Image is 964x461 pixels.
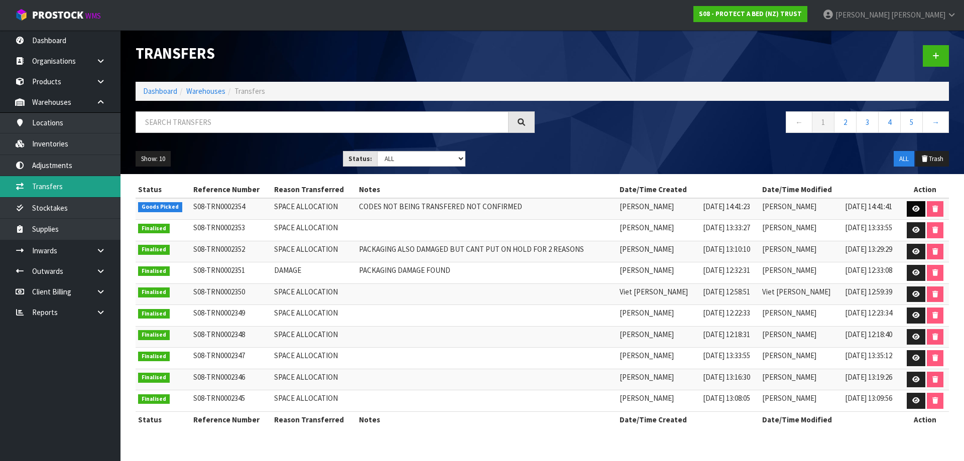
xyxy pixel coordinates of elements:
a: Warehouses [186,86,225,96]
td: [PERSON_NAME] [617,220,700,241]
td: S08-TRN0002352 [191,241,272,262]
a: 1 [812,111,834,133]
a: 5 [900,111,923,133]
td: [PERSON_NAME] [760,305,842,327]
img: cube-alt.png [15,9,28,21]
span: Finalised [138,224,170,234]
span: Finalised [138,287,170,297]
td: [DATE] 12:33:08 [842,262,902,284]
th: Date/Time Modified [760,411,902,427]
td: S08-TRN0002349 [191,305,272,327]
h1: Transfers [136,45,535,62]
span: Finalised [138,330,170,340]
th: Reference Number [191,411,272,427]
td: [PERSON_NAME] [760,390,842,412]
span: ProStock [32,9,83,22]
td: [PERSON_NAME] [617,326,700,348]
td: [DATE] 12:59:39 [842,283,902,305]
a: ← [786,111,812,133]
td: S08-TRN0002346 [191,369,272,390]
span: Finalised [138,266,170,276]
span: Finalised [138,245,170,255]
span: [PERSON_NAME] [835,10,890,20]
span: Goods Picked [138,202,182,212]
td: S08-TRN0002354 [191,198,272,220]
td: PACKAGING DAMAGE FOUND [356,262,617,284]
td: S08-TRN0002345 [191,390,272,412]
td: [DATE] 12:32:31 [700,262,760,284]
td: S08-TRN0002353 [191,220,272,241]
span: Finalised [138,352,170,362]
th: Status [136,411,191,427]
td: SPACE ALLOCATION [272,369,356,390]
td: [DATE] 12:58:51 [700,283,760,305]
td: [PERSON_NAME] [760,262,842,284]
th: Action [902,411,949,427]
td: [PERSON_NAME] [760,326,842,348]
td: [DATE] 12:23:34 [842,305,902,327]
th: Status [136,182,191,198]
td: [DATE] 14:41:23 [700,198,760,220]
td: SPACE ALLOCATION [272,348,356,369]
td: DAMAGE [272,262,356,284]
td: SPACE ALLOCATION [272,220,356,241]
td: SPACE ALLOCATION [272,198,356,220]
nav: Page navigation [550,111,949,136]
span: Finalised [138,373,170,383]
td: [DATE] 13:33:55 [842,220,902,241]
a: Dashboard [143,86,177,96]
td: S08-TRN0002347 [191,348,272,369]
td: CODES NOT BEING TRANSFERED NOT CONFIRMED [356,198,617,220]
span: [PERSON_NAME] [891,10,945,20]
a: S08 - PROTECT A BED (NZ) TRUST [693,6,807,22]
td: [DATE] 12:22:33 [700,305,760,327]
button: Show: 10 [136,151,171,167]
td: [DATE] 14:41:41 [842,198,902,220]
td: [PERSON_NAME] [760,198,842,220]
td: [PERSON_NAME] [760,220,842,241]
td: [DATE] 12:18:40 [842,326,902,348]
td: [DATE] 13:09:56 [842,390,902,412]
th: Reason Transferred [272,411,356,427]
td: Viet [PERSON_NAME] [617,283,700,305]
th: Date/Time Modified [760,182,902,198]
a: 3 [856,111,879,133]
button: ALL [894,151,914,167]
a: 2 [834,111,857,133]
td: [DATE] 13:29:29 [842,241,902,262]
td: [PERSON_NAME] [617,348,700,369]
td: S08-TRN0002350 [191,283,272,305]
span: Transfers [234,86,265,96]
td: [PERSON_NAME] [617,262,700,284]
strong: S08 - PROTECT A BED (NZ) TRUST [699,10,802,18]
td: S08-TRN0002351 [191,262,272,284]
td: [DATE] 13:08:05 [700,390,760,412]
td: [DATE] 13:33:27 [700,220,760,241]
td: [DATE] 13:16:30 [700,369,760,390]
td: SPACE ALLOCATION [272,326,356,348]
td: [DATE] 13:33:55 [700,348,760,369]
input: Search transfers [136,111,509,133]
td: SPACE ALLOCATION [272,283,356,305]
td: SPACE ALLOCATION [272,390,356,412]
th: Reason Transferred [272,182,356,198]
button: Trash [915,151,949,167]
td: [DATE] 12:18:31 [700,326,760,348]
th: Notes [356,182,617,198]
td: SPACE ALLOCATION [272,305,356,327]
small: WMS [85,11,101,21]
td: [DATE] 13:19:26 [842,369,902,390]
th: Action [902,182,949,198]
a: → [922,111,949,133]
th: Date/Time Created [617,411,759,427]
td: [PERSON_NAME] [617,369,700,390]
td: PACKAGING ALSO DAMAGED BUT CANT PUT ON HOLD FOR 2 REASONS [356,241,617,262]
td: S08-TRN0002348 [191,326,272,348]
td: [PERSON_NAME] [617,390,700,412]
td: [PERSON_NAME] [760,369,842,390]
td: [PERSON_NAME] [760,348,842,369]
a: 4 [878,111,901,133]
span: Finalised [138,394,170,404]
td: [PERSON_NAME] [617,198,700,220]
td: [PERSON_NAME] [760,241,842,262]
